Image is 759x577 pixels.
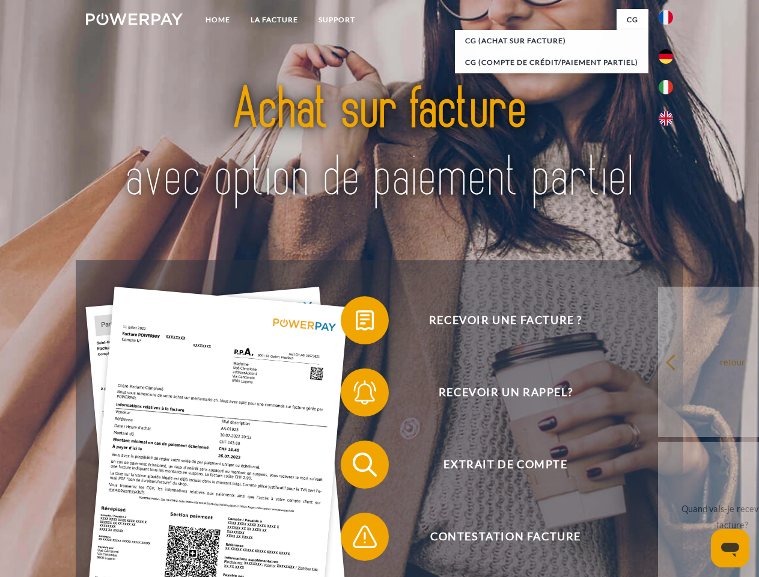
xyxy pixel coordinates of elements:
span: Recevoir une facture ? [358,296,653,344]
img: it [659,80,673,94]
img: fr [659,10,673,25]
span: Contestation Facture [358,513,653,561]
a: LA FACTURE [240,9,308,31]
button: Recevoir un rappel? [341,368,653,417]
button: Extrait de compte [341,441,653,489]
span: Recevoir un rappel? [358,368,653,417]
img: qb_search.svg [350,450,380,480]
span: Extrait de compte [358,441,653,489]
button: Recevoir une facture ? [341,296,653,344]
img: qb_bill.svg [350,305,380,335]
a: CG (Compte de crédit/paiement partiel) [455,52,648,73]
img: qb_bell.svg [350,377,380,408]
iframe: Bouton de lancement de la fenêtre de messagerie [711,529,749,567]
a: Support [308,9,365,31]
a: CG [617,9,648,31]
img: qb_warning.svg [350,522,380,552]
button: Contestation Facture [341,513,653,561]
img: en [659,111,673,126]
a: Home [195,9,240,31]
img: logo-powerpay-white.svg [86,13,183,25]
img: de [659,49,673,64]
img: title-powerpay_fr.svg [115,58,644,230]
a: CG (achat sur facture) [455,30,648,52]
